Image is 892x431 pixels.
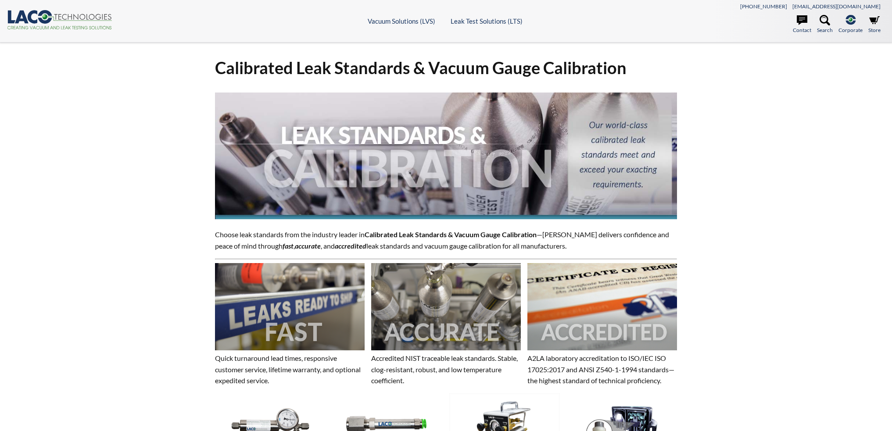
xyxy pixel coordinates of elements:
p: Quick turnaround lead times, responsive customer service, lifetime warranty, and optional expedit... [215,353,365,386]
p: Choose leak standards from the industry leader in —[PERSON_NAME] delivers confidence and peace of... [215,229,677,251]
span: Corporate [838,26,863,34]
h1: Calibrated Leak Standards & Vacuum Gauge Calibration [215,57,677,78]
a: [EMAIL_ADDRESS][DOMAIN_NAME] [792,3,881,10]
strong: Calibrated Leak Standards & Vacuum Gauge Calibration [365,230,537,239]
em: fast [283,242,294,250]
img: Leak Standards & Calibration header [215,93,677,219]
a: Store [868,15,881,34]
strong: accurate [295,242,321,250]
p: A2LA laboratory accreditation to ISO/IEC ISO 17025:2017 and ANSI Z540-1-1994 standards—the highes... [527,353,677,386]
a: [PHONE_NUMBER] [740,3,787,10]
img: Image showing the word ACCURATE overlaid on it [371,263,521,350]
em: accredited [335,242,366,250]
a: Vacuum Solutions (LVS) [368,17,435,25]
a: Contact [793,15,811,34]
p: Accredited NIST traceable leak standards. Stable, clog-resistant, robust, and low temperature coe... [371,353,521,386]
img: Image showing the word ACCREDITED overlaid on it [527,263,677,350]
a: Search [817,15,833,34]
a: Leak Test Solutions (LTS) [451,17,523,25]
img: Image showing the word FAST overlaid on it [215,263,365,350]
